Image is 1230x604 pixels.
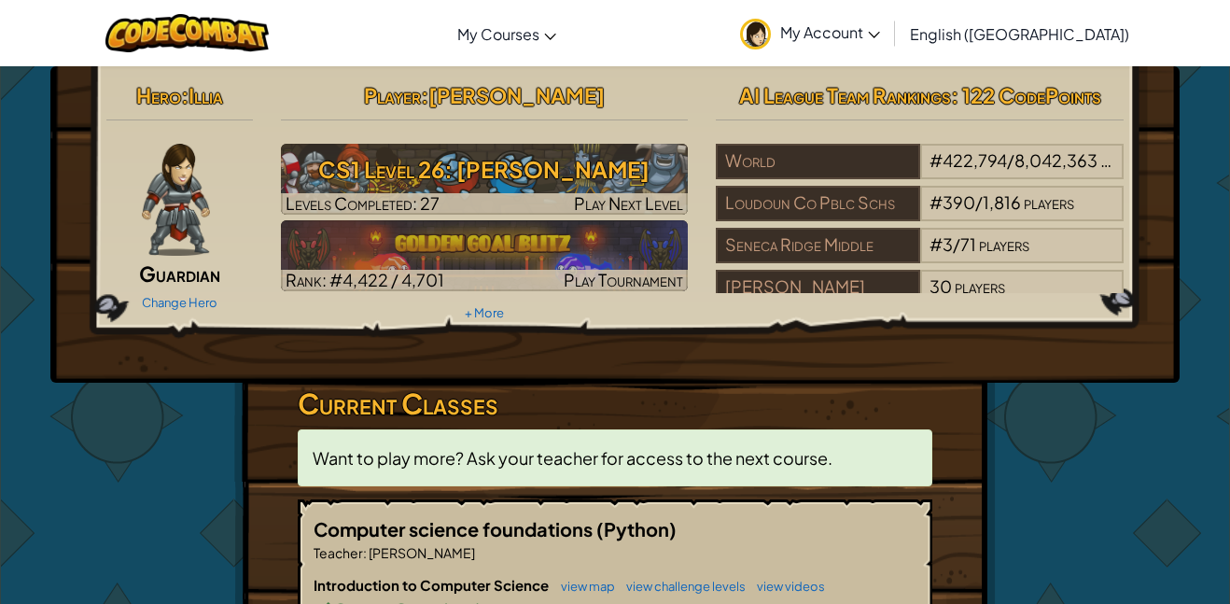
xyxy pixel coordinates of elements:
div: [PERSON_NAME] [716,270,919,305]
span: / [1007,149,1014,171]
span: Play Next Level [574,192,683,214]
span: Levels Completed: 27 [286,192,440,214]
a: view videos [748,579,825,594]
img: Golden Goal [281,220,689,291]
h3: CS1 Level 26: [PERSON_NAME] [281,148,689,190]
img: guardian-pose.png [142,144,210,256]
span: / [953,233,960,255]
a: Loudoun Co Pblc Schs#390/1,816players [716,204,1124,225]
span: (Python) [596,517,677,541]
span: My Account [780,22,880,42]
span: Illia [189,82,223,108]
span: players [955,275,1005,297]
span: Introduction to Computer Science [314,576,552,594]
span: 30 [929,275,952,297]
span: # [929,233,943,255]
span: Player [364,82,421,108]
img: avatar [740,19,771,49]
span: 422,794 [943,149,1007,171]
a: + More [465,305,504,320]
a: World#422,794/8,042,363players [716,162,1124,183]
span: # [929,191,943,213]
img: CodeCombat logo [105,14,269,52]
a: My Courses [448,8,566,59]
a: view map [552,579,615,594]
a: My Account [731,4,889,63]
span: English ([GEOGRAPHIC_DATA]) [910,24,1129,44]
span: Rank: #4,422 / 4,701 [286,269,444,290]
span: : 122 CodePoints [951,82,1101,108]
div: Loudoun Co Pblc Schs [716,186,919,221]
span: [PERSON_NAME] [428,82,605,108]
a: English ([GEOGRAPHIC_DATA]) [901,8,1139,59]
span: 390 [943,191,975,213]
span: [PERSON_NAME] [367,544,475,561]
a: [PERSON_NAME]30players [716,288,1124,309]
span: Guardian [139,260,220,287]
span: Want to play more? Ask your teacher for access to the next course. [313,447,832,469]
a: Seneca Ridge Middle#3/71players [716,246,1124,267]
span: Play Tournament [564,269,683,290]
div: Seneca Ridge Middle [716,228,919,263]
span: : [421,82,428,108]
span: AI League Team Rankings [739,82,951,108]
img: CS1 Level 26: Wakka Maul [281,144,689,215]
span: # [929,149,943,171]
a: view challenge levels [617,579,746,594]
a: Change Hero [142,295,217,310]
span: players [1024,191,1074,213]
span: Hero [136,82,181,108]
div: World [716,144,919,179]
span: players [979,233,1029,255]
span: 8,042,363 [1014,149,1097,171]
h3: Current Classes [298,383,932,425]
span: My Courses [457,24,539,44]
span: 71 [960,233,976,255]
a: Rank: #4,422 / 4,701Play Tournament [281,220,689,291]
span: Computer science foundations [314,517,596,541]
span: 1,816 [983,191,1021,213]
a: Play Next Level [281,144,689,215]
span: : [363,544,367,561]
span: Teacher [314,544,363,561]
span: 3 [943,233,953,255]
span: / [975,191,983,213]
span: : [181,82,189,108]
